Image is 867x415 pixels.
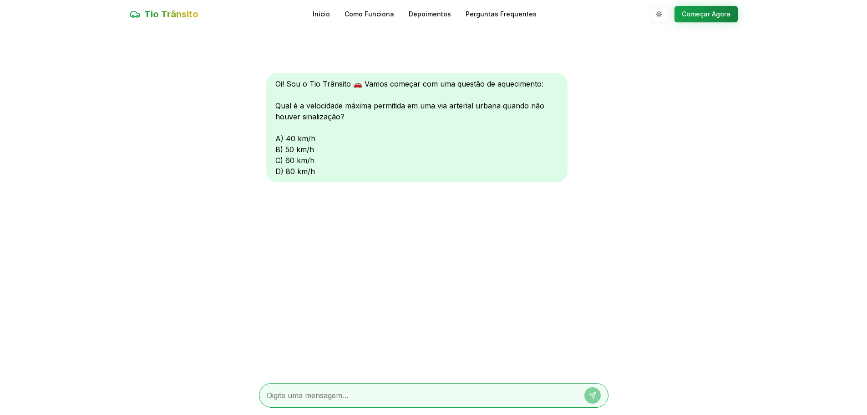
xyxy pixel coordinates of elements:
a: Tio Trânsito [130,8,198,20]
span: Tio Trânsito [144,8,198,20]
a: Perguntas Frequentes [466,10,537,19]
div: Oi! Sou o Tio Trânsito 🚗 Vamos começar com uma questão de aquecimento: Qual é a velocidade máxima... [266,73,568,182]
a: Depoimentos [409,10,451,19]
button: Começar Agora [674,6,738,22]
a: Como Funciona [345,10,394,19]
a: Início [313,10,330,19]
